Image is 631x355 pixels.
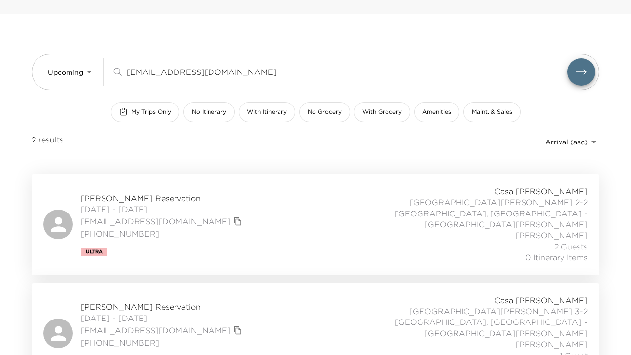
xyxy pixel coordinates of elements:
span: 2 results [32,134,64,150]
input: Search by traveler, residence, or concierge [127,66,567,77]
a: [PERSON_NAME] Reservation[DATE] - [DATE][EMAIL_ADDRESS][DOMAIN_NAME]copy primary member email[PHO... [32,174,599,275]
span: With Itinerary [247,108,287,116]
span: No Grocery [308,108,342,116]
span: Maint. & Sales [472,108,512,116]
span: [GEOGRAPHIC_DATA][PERSON_NAME] 3-2 [GEOGRAPHIC_DATA], [GEOGRAPHIC_DATA] - [GEOGRAPHIC_DATA][PERSO... [370,306,588,339]
span: With Grocery [362,108,402,116]
button: Amenities [414,102,459,122]
button: No Itinerary [183,102,235,122]
span: [PERSON_NAME] [516,230,588,241]
span: Casa [PERSON_NAME] [494,186,588,197]
span: My Trips Only [131,108,171,116]
span: Casa [PERSON_NAME] [494,295,588,306]
span: [DATE] - [DATE] [81,313,245,323]
span: Amenities [422,108,451,116]
span: [PHONE_NUMBER] [81,228,245,239]
button: Maint. & Sales [463,102,521,122]
span: [PERSON_NAME] [516,339,588,350]
span: Ultra [86,249,103,255]
button: No Grocery [299,102,350,122]
button: copy primary member email [231,214,245,228]
span: [PHONE_NUMBER] [81,337,245,348]
span: No Itinerary [192,108,226,116]
span: [DATE] - [DATE] [81,204,245,214]
button: copy primary member email [231,323,245,337]
span: 0 Itinerary Items [526,252,588,263]
a: [EMAIL_ADDRESS][DOMAIN_NAME] [81,216,231,227]
span: [PERSON_NAME] Reservation [81,301,245,312]
button: With Itinerary [239,102,295,122]
span: Arrival (asc) [545,138,588,146]
span: [PERSON_NAME] Reservation [81,193,245,204]
a: [EMAIL_ADDRESS][DOMAIN_NAME] [81,325,231,336]
span: Upcoming [48,68,83,77]
span: 2 Guests [554,241,588,252]
span: [GEOGRAPHIC_DATA][PERSON_NAME] 2-2 [GEOGRAPHIC_DATA], [GEOGRAPHIC_DATA] - [GEOGRAPHIC_DATA][PERSO... [370,197,588,230]
button: With Grocery [354,102,410,122]
button: My Trips Only [111,102,179,122]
